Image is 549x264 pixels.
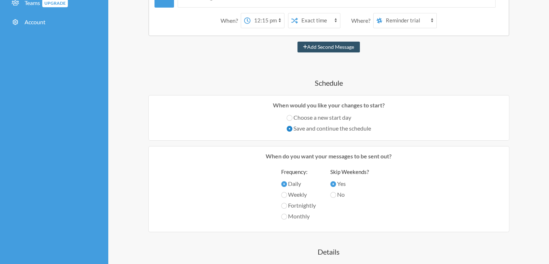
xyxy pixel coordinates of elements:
[123,78,535,88] h4: Schedule
[281,168,316,176] label: Frequency:
[330,192,336,198] input: No
[297,42,360,52] button: Add Second Message
[221,13,241,28] div: When?
[287,126,292,132] input: Save and continue the schedule
[281,192,287,198] input: Weekly
[330,168,369,176] label: Skip Weekends?
[287,115,292,121] input: Choose a new start day
[287,124,371,133] label: Save and continue the schedule
[123,247,535,257] h4: Details
[281,181,287,187] input: Daily
[281,203,287,209] input: Fortnightly
[281,212,316,221] label: Monthly
[351,13,373,28] div: Where?
[281,214,287,220] input: Monthly
[281,190,316,199] label: Weekly
[281,179,316,188] label: Daily
[25,18,45,25] span: Account
[154,101,504,110] p: When would you like your changes to start?
[330,179,369,188] label: Yes
[281,201,316,210] label: Fortnightly
[287,113,371,122] label: Choose a new start day
[154,152,504,161] p: When do you want your messages to be sent out?
[330,190,369,199] label: No
[330,181,336,187] input: Yes
[5,14,103,30] a: Account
